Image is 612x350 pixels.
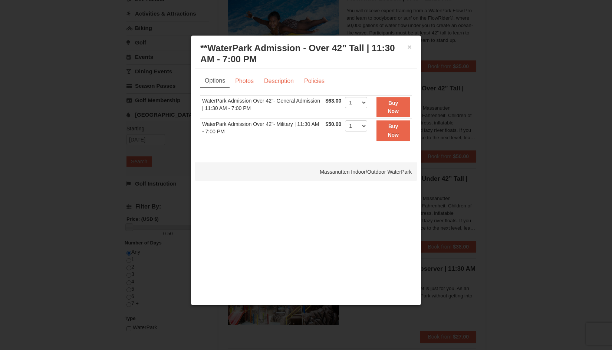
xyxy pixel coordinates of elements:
button: Buy Now [376,120,410,141]
a: Description [259,74,299,88]
a: Policies [299,74,329,88]
strong: Buy Now [388,100,399,114]
a: Photos [230,74,259,88]
div: Massanutten Indoor/Outdoor WaterPark [195,163,417,181]
span: $50.00 [326,121,342,127]
td: WaterPark Admission Over 42"- Military | 11:30 AM - 7:00 PM [200,119,324,142]
button: Buy Now [376,97,410,117]
span: $63.00 [326,98,342,104]
h3: **WaterPark Admission - Over 42” Tall | 11:30 AM - 7:00 PM [200,43,412,65]
td: WaterPark Admission Over 42"- General Admission | 11:30 AM - 7:00 PM [200,95,324,119]
a: Options [200,74,230,88]
strong: Buy Now [388,123,399,137]
button: × [407,43,412,51]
